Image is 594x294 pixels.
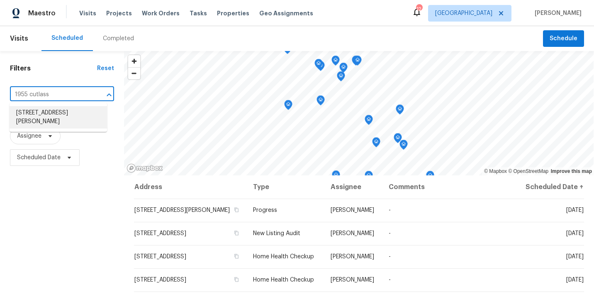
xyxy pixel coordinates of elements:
[394,133,402,146] div: Map marker
[134,277,186,283] span: [STREET_ADDRESS]
[331,207,374,213] span: [PERSON_NAME]
[566,277,584,283] span: [DATE]
[389,254,391,260] span: -
[331,231,374,236] span: [PERSON_NAME]
[232,229,240,237] button: Copy Address
[517,175,584,199] th: Scheduled Date ↑
[124,51,594,175] canvas: Map
[217,9,249,17] span: Properties
[232,253,240,260] button: Copy Address
[10,106,107,129] li: [STREET_ADDRESS][PERSON_NAME]
[566,207,584,213] span: [DATE]
[253,277,314,283] span: Home Health Checkup
[484,168,507,174] a: Mapbox
[365,171,373,184] div: Map marker
[339,63,348,75] div: Map marker
[399,140,408,153] div: Map marker
[17,153,61,162] span: Scheduled Date
[28,9,56,17] span: Maestro
[543,30,584,47] button: Schedule
[550,34,577,44] span: Schedule
[10,88,91,101] input: Search for an address...
[17,132,41,140] span: Assignee
[190,10,207,16] span: Tasks
[551,168,592,174] a: Improve this map
[416,5,422,13] div: 12
[389,277,391,283] span: -
[331,277,374,283] span: [PERSON_NAME]
[232,276,240,283] button: Copy Address
[142,9,180,17] span: Work Orders
[134,207,230,213] span: [STREET_ADDRESS][PERSON_NAME]
[324,175,382,199] th: Assignee
[396,104,404,117] div: Map marker
[10,64,97,73] h1: Filters
[566,231,584,236] span: [DATE]
[134,254,186,260] span: [STREET_ADDRESS]
[134,175,247,199] th: Address
[435,9,492,17] span: [GEOGRAPHIC_DATA]
[10,29,28,48] span: Visits
[566,254,584,260] span: [DATE]
[103,34,134,43] div: Completed
[128,67,140,79] button: Zoom out
[232,206,240,214] button: Copy Address
[337,71,345,84] div: Map marker
[331,254,374,260] span: [PERSON_NAME]
[253,231,300,236] span: New Listing Audit
[51,34,83,42] div: Scheduled
[365,115,373,128] div: Map marker
[389,207,391,213] span: -
[134,231,186,236] span: [STREET_ADDRESS]
[316,61,325,74] div: Map marker
[103,89,115,101] button: Close
[259,9,313,17] span: Geo Assignments
[382,175,517,199] th: Comments
[508,168,548,174] a: OpenStreetMap
[246,175,324,199] th: Type
[426,171,434,184] div: Map marker
[389,231,391,236] span: -
[353,56,362,68] div: Map marker
[106,9,132,17] span: Projects
[284,100,292,113] div: Map marker
[97,64,114,73] div: Reset
[531,9,582,17] span: [PERSON_NAME]
[128,68,140,79] span: Zoom out
[79,9,96,17] span: Visits
[127,163,163,173] a: Mapbox homepage
[253,207,277,213] span: Progress
[332,170,340,183] div: Map marker
[352,56,360,68] div: Map marker
[372,137,380,150] div: Map marker
[314,59,323,72] div: Map marker
[316,95,325,108] div: Map marker
[253,254,314,260] span: Home Health Checkup
[128,55,140,67] button: Zoom in
[331,56,340,68] div: Map marker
